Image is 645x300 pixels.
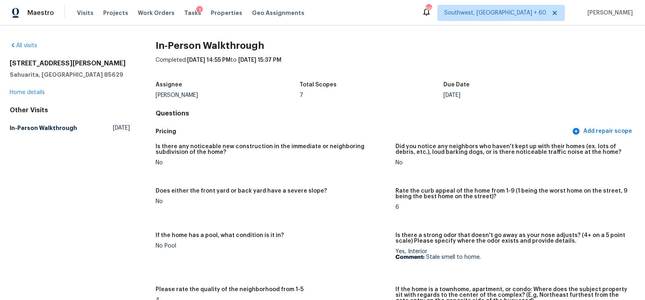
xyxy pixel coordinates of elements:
[103,9,128,17] span: Projects
[395,204,629,210] div: 6
[238,57,281,63] span: [DATE] 15:37 PM
[395,144,629,155] h5: Did you notice any neighbors who haven't kept up with their homes (ex. lots of debris, etc.), lou...
[426,5,431,13] div: 593
[570,124,635,139] button: Add repair scope
[10,124,77,132] h5: In-Person Walkthrough
[156,127,570,136] h5: Pricing
[156,42,635,50] h2: In-Person Walkthrough
[156,188,327,194] h5: Does either the front yard or back yard have a severe slope?
[138,9,175,17] span: Work Orders
[395,254,629,260] p: Stale smell to home.
[156,92,300,98] div: [PERSON_NAME]
[196,6,203,14] div: 1
[211,9,242,17] span: Properties
[156,160,389,166] div: No
[395,254,424,260] b: Comment:
[156,56,635,77] div: Completed: to
[113,124,130,132] span: [DATE]
[10,106,130,114] div: Other Visits
[395,249,629,260] div: Yes, Interior
[156,82,182,88] h5: Assignee
[77,9,94,17] span: Visits
[156,287,304,292] h5: Please rate the quality of the neighborhood from 1-5
[156,243,389,249] div: No Pool
[184,10,201,16] span: Tasks
[252,9,304,17] span: Geo Assignments
[444,9,546,17] span: Southwest, [GEOGRAPHIC_DATA] + 60
[443,82,470,88] h5: Due Date
[10,59,130,67] h2: [STREET_ADDRESS][PERSON_NAME]
[10,71,130,79] h5: Sahuarita, [GEOGRAPHIC_DATA] 85629
[300,82,337,88] h5: Total Scopes
[574,126,632,136] span: Add repair scope
[156,199,389,204] div: No
[10,90,45,95] a: Home details
[10,43,37,48] a: All visits
[300,92,443,98] div: 7
[156,109,635,117] h4: Questions
[584,9,633,17] span: [PERSON_NAME]
[395,188,629,199] h5: Rate the curb appeal of the home from 1-9 (1 being the worst home on the street, 9 being the best...
[27,9,54,17] span: Maestro
[187,57,231,63] span: [DATE] 14:55 PM
[156,233,284,238] h5: If the home has a pool, what condition is it in?
[156,144,389,155] h5: Is there any noticeable new construction in the immediate or neighboring subdivision of the home?
[395,160,629,166] div: No
[395,233,629,244] h5: Is there a strong odor that doesn't go away as your nose adjusts? (4+ on a 5 point scale) Please ...
[443,92,587,98] div: [DATE]
[10,121,130,135] a: In-Person Walkthrough[DATE]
